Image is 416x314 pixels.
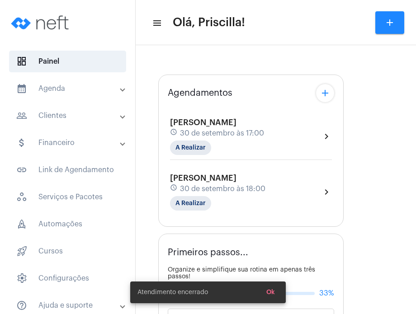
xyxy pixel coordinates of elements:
[16,300,121,311] mat-panel-title: Ajuda e suporte
[173,15,245,30] span: Olá, Priscilla!
[5,105,135,127] mat-expansion-panel-header: sidenav iconClientes
[16,192,27,202] span: sidenav icon
[5,78,135,99] mat-expansion-panel-header: sidenav iconAgenda
[16,300,27,311] mat-icon: sidenav icon
[16,56,27,67] span: sidenav icon
[168,88,232,98] span: Agendamentos
[180,129,264,137] span: 30 de setembro às 17:00
[5,132,135,154] mat-expansion-panel-header: sidenav iconFinanceiro
[9,240,126,262] span: Cursos
[16,246,27,257] span: sidenav icon
[16,110,121,121] mat-panel-title: Clientes
[168,248,248,258] span: Primeiros passos...
[9,267,126,289] span: Configurações
[16,164,27,175] mat-icon: sidenav icon
[266,289,275,295] span: Ok
[170,128,178,138] mat-icon: schedule
[170,141,211,155] mat-chip: A Realizar
[16,273,27,284] span: sidenav icon
[384,17,395,28] mat-icon: add
[9,213,126,235] span: Automações
[137,288,208,297] span: Atendimento encerrado
[16,137,27,148] mat-icon: sidenav icon
[321,187,332,197] mat-icon: chevron_right
[170,196,211,211] mat-chip: A Realizar
[16,110,27,121] mat-icon: sidenav icon
[319,289,334,297] span: 33%
[9,159,126,181] span: Link de Agendamento
[16,137,121,148] mat-panel-title: Financeiro
[16,219,27,230] span: sidenav icon
[259,284,282,300] button: Ok
[170,174,236,182] span: [PERSON_NAME]
[7,5,75,41] img: logo-neft-novo-2.png
[170,118,236,127] span: [PERSON_NAME]
[152,18,161,28] mat-icon: sidenav icon
[9,186,126,208] span: Serviços e Pacotes
[9,51,126,72] span: Painel
[321,131,332,142] mat-icon: chevron_right
[320,88,331,98] mat-icon: add
[180,185,265,193] span: 30 de setembro às 18:00
[168,267,315,280] span: Organize e simplifique sua rotina em apenas três passos!
[16,83,27,94] mat-icon: sidenav icon
[170,184,178,194] mat-icon: schedule
[16,83,121,94] mat-panel-title: Agenda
